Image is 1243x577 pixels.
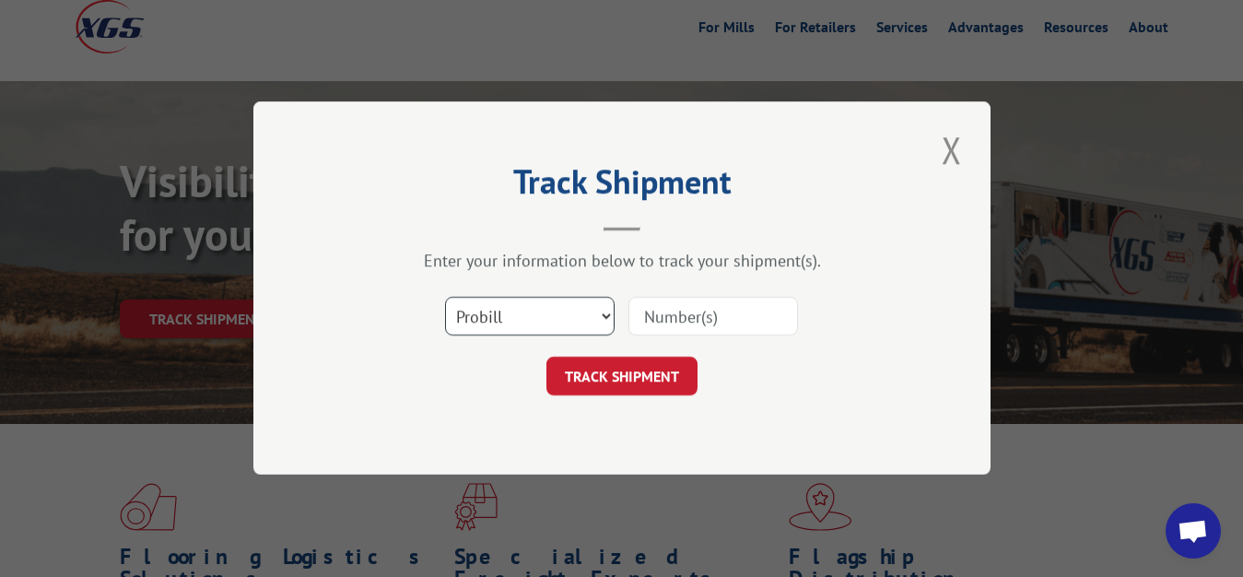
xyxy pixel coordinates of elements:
div: Enter your information below to track your shipment(s). [346,251,898,272]
input: Number(s) [628,298,798,336]
button: Close modal [936,124,967,175]
a: Open chat [1166,503,1221,559]
h2: Track Shipment [346,169,898,204]
button: TRACK SHIPMENT [546,358,698,396]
